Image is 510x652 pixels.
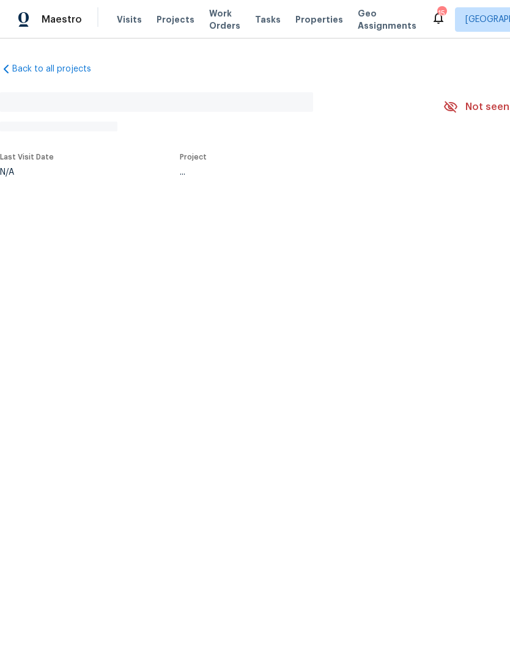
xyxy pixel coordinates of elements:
[295,13,343,26] span: Properties
[255,15,281,24] span: Tasks
[180,153,207,161] span: Project
[209,7,240,32] span: Work Orders
[358,7,416,32] span: Geo Assignments
[437,7,446,20] div: 15
[117,13,142,26] span: Visits
[180,168,415,177] div: ...
[42,13,82,26] span: Maestro
[157,13,194,26] span: Projects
